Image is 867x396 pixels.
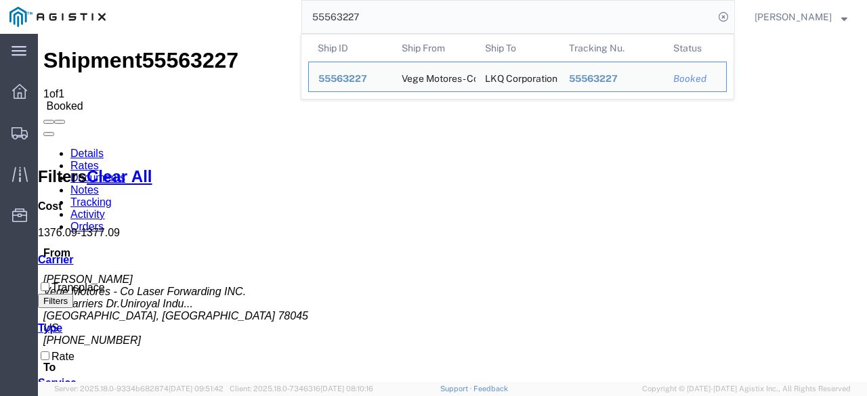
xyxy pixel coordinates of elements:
th: Tracking Nu. [559,35,664,62]
table: Search Results [308,35,734,99]
div: 55563227 [569,72,655,86]
th: Ship To [475,35,559,62]
a: Feedback [473,384,508,393]
a: Support [440,384,474,393]
img: logo [9,7,106,27]
div: 55563227 [318,72,383,86]
span: Copyright © [DATE]-[DATE] Agistix Inc., All Rights Reserved [642,383,851,395]
span: [DATE] 08:10:16 [320,384,373,393]
th: Ship From [392,35,476,62]
span: Client: 2025.18.0-7346316 [230,384,373,393]
div: LKQ Corporation [485,62,550,91]
div: Booked [673,72,717,86]
input: Rate [3,317,12,326]
span: Server: 2025.18.0-9334b682874 [54,384,224,393]
span: 55563227 [318,73,367,84]
th: Ship ID [308,35,392,62]
input: Search for shipment number, reference number [302,1,714,33]
iframe: FS Legacy Container [38,34,867,382]
div: Vege Motores - Co Laser Forwarding INC. [402,62,467,91]
span: [DATE] 09:51:42 [169,384,224,393]
span: 1377.09 [43,193,82,204]
input: Transplace [3,248,12,257]
span: Jorge Hinojosa [755,9,832,24]
th: Status [664,35,727,62]
a: Clear All [49,133,114,152]
button: [PERSON_NAME] [754,9,848,25]
span: 55563227 [569,73,618,84]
